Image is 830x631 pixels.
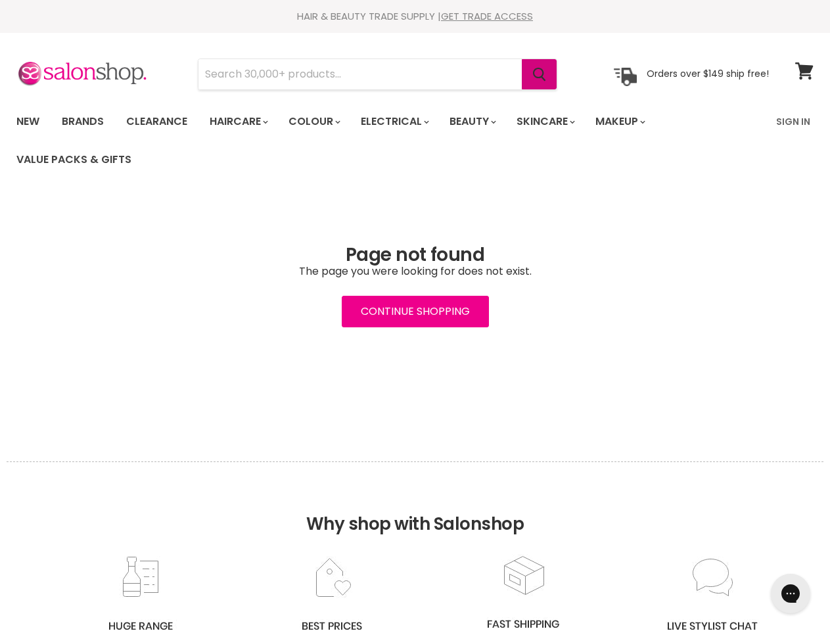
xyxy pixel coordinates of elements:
[342,296,489,327] a: Continue Shopping
[198,59,522,89] input: Search
[279,108,348,135] a: Colour
[7,146,141,174] a: Value Packs & Gifts
[441,9,533,23] a: GET TRADE ACCESS
[7,461,823,554] h2: Why shop with Salonshop
[351,108,437,135] a: Electrical
[440,108,504,135] a: Beauty
[16,266,814,277] p: The page you were looking for does not exist.
[198,58,557,90] form: Product
[16,245,814,266] h1: Page not found
[768,108,818,135] a: Sign In
[7,108,49,135] a: New
[52,108,114,135] a: Brands
[7,103,768,179] ul: Main menu
[647,68,769,80] p: Orders over $149 ship free!
[764,569,817,618] iframe: Gorgias live chat messenger
[522,59,557,89] button: Search
[116,108,197,135] a: Clearance
[200,108,276,135] a: Haircare
[507,108,583,135] a: Skincare
[586,108,653,135] a: Makeup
